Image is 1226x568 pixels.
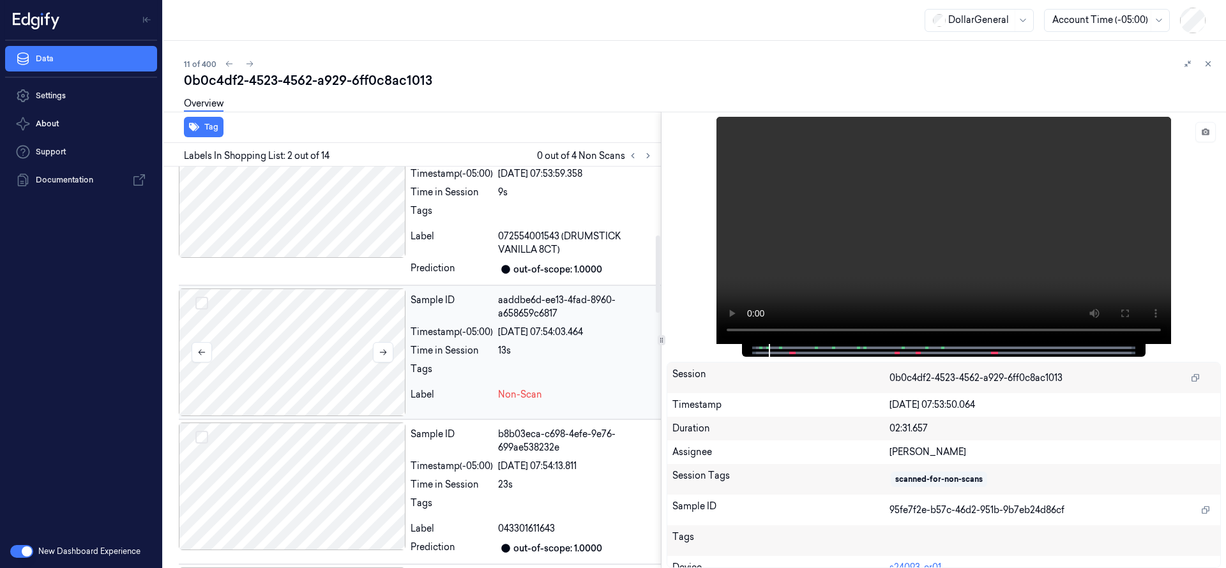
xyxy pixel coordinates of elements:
[411,460,493,473] div: Timestamp (-05:00)
[411,388,493,401] div: Label
[411,262,493,277] div: Prediction
[672,398,889,412] div: Timestamp
[137,10,157,30] button: Toggle Navigation
[411,294,493,320] div: Sample ID
[411,362,493,383] div: Tags
[411,186,493,199] div: Time in Session
[411,541,493,556] div: Prediction
[513,263,602,276] div: out-of-scope: 1.0000
[184,71,1216,89] div: 0b0c4df2-4523-4562-a929-6ff0c8ac1013
[498,325,656,339] div: [DATE] 07:54:03.464
[5,111,157,137] button: About
[5,167,157,193] a: Documentation
[411,204,493,225] div: Tags
[498,186,656,199] div: 9s
[672,422,889,435] div: Duration
[537,148,656,163] span: 0 out of 4 Non Scans
[498,522,555,535] span: 043301611643
[889,445,1215,459] div: [PERSON_NAME]
[889,422,1215,435] div: 02:31.657
[411,497,493,517] div: Tags
[672,469,889,490] div: Session Tags
[498,344,656,357] div: 13s
[513,542,602,555] div: out-of-scope: 1.0000
[411,428,493,454] div: Sample ID
[498,388,542,401] span: Non-Scan
[889,398,1215,412] div: [DATE] 07:53:50.064
[411,522,493,535] div: Label
[411,230,493,257] div: Label
[672,368,889,388] div: Session
[498,230,656,257] span: 072554001543 (DRUMSTICK VANILLA 8CT)
[184,59,216,70] span: 11 of 400
[411,325,493,339] div: Timestamp (-05:00)
[5,83,157,108] a: Settings
[895,474,983,485] div: scanned-for-non-scans
[195,297,208,310] button: Select row
[195,431,208,444] button: Select row
[411,167,493,181] div: Timestamp (-05:00)
[672,445,889,459] div: Assignee
[498,428,656,454] div: b8b03eca-c698-4efe-9e76-699ae538232e
[184,97,223,112] a: Overview
[5,46,157,71] a: Data
[498,294,656,320] div: aaddbe6d-ee13-4fad-8960-a658659c6817
[498,167,656,181] div: [DATE] 07:53:59.358
[889,504,1064,517] span: 95fe7f2e-b57c-46d2-951b-9b7eb24d86cf
[184,149,329,163] span: Labels In Shopping List: 2 out of 14
[672,500,889,520] div: Sample ID
[184,117,223,137] button: Tag
[889,371,1063,385] span: 0b0c4df2-4523-4562-a929-6ff0c8ac1013
[672,530,889,551] div: Tags
[411,478,493,491] div: Time in Session
[498,478,656,491] div: 23s
[5,139,157,165] a: Support
[411,344,493,357] div: Time in Session
[498,460,656,473] div: [DATE] 07:54:13.811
